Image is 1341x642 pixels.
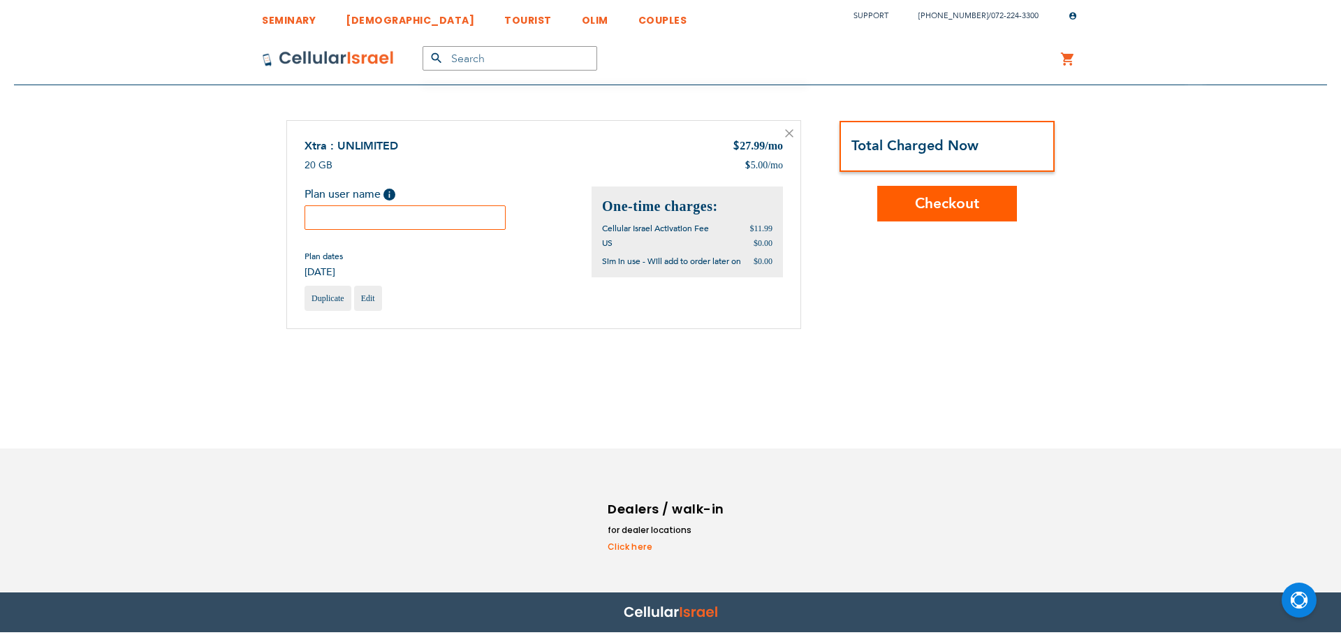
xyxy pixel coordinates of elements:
[608,523,726,537] li: for dealer locations
[608,499,726,520] h6: Dealers / walk-in
[305,286,351,311] a: Duplicate
[602,256,741,267] span: Sim in use - Will add to order later on
[733,138,783,155] div: 27.99
[638,3,687,29] a: COUPLES
[608,541,726,553] a: Click here
[991,10,1039,21] a: 072-224-3300
[262,3,316,29] a: SEMINARY
[383,189,395,200] span: Help
[305,159,332,172] span: 20 GB
[733,139,740,155] span: $
[305,265,343,279] span: [DATE]
[754,238,772,248] span: $0.00
[745,159,751,173] span: $
[354,286,382,311] a: Edit
[602,197,772,216] h2: One-time charges:
[602,238,613,249] span: US
[853,10,888,21] a: Support
[749,224,772,233] span: $11.99
[346,3,474,29] a: [DEMOGRAPHIC_DATA]
[305,138,398,154] a: Xtra : UNLIMITED
[851,136,979,155] strong: Total Charged Now
[754,256,772,266] span: $0.00
[918,10,988,21] a: [PHONE_NUMBER]
[305,187,381,202] span: Plan user name
[904,6,1039,26] li: /
[765,140,783,152] span: /mo
[877,186,1017,221] button: Checkout
[915,194,979,214] span: Checkout
[504,3,552,29] a: TOURIST
[361,293,375,303] span: Edit
[262,50,395,67] img: Cellular Israel Logo
[602,223,709,234] span: Cellular Israel Activation Fee
[582,3,608,29] a: OLIM
[312,293,344,303] span: Duplicate
[305,251,343,262] span: Plan dates
[745,159,783,173] div: 5.00
[768,159,783,173] span: /mo
[423,46,597,71] input: Search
